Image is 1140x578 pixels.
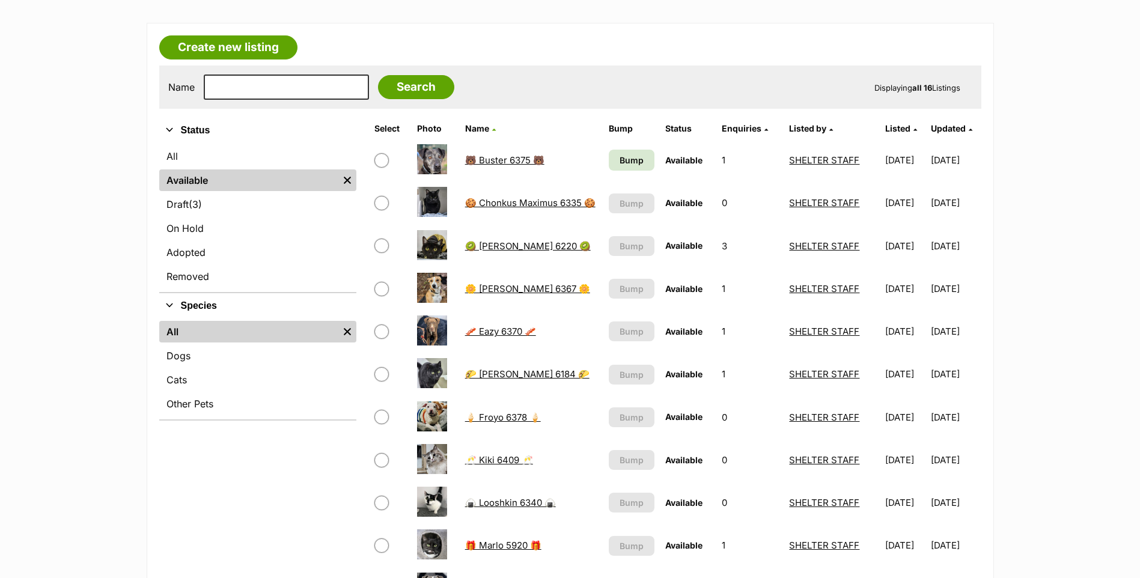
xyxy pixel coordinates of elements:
[378,75,454,99] input: Search
[159,143,356,292] div: Status
[931,525,980,566] td: [DATE]
[789,454,859,466] a: SHELTER STAFF
[885,123,910,133] span: Listed
[880,353,930,395] td: [DATE]
[789,123,826,133] span: Listed by
[159,193,356,215] a: Draft
[665,155,703,165] span: Available
[620,240,644,252] span: Bump
[609,193,654,213] button: Bump
[665,284,703,294] span: Available
[717,397,783,438] td: 0
[159,123,356,138] button: Status
[620,154,644,166] span: Bump
[609,236,654,256] button: Bump
[931,225,980,267] td: [DATE]
[412,119,459,138] th: Photo
[789,240,859,252] a: SHELTER STAFF
[465,154,544,166] a: 🐻 Buster 6375 🐻
[465,368,590,380] a: 🌮 [PERSON_NAME] 6184 🌮
[338,169,356,191] a: Remove filter
[931,123,972,133] a: Updated
[465,123,489,133] span: Name
[465,283,590,294] a: 🌼 [PERSON_NAME] 6367 🌼
[159,145,356,167] a: All
[789,283,859,294] a: SHELTER STAFF
[880,482,930,523] td: [DATE]
[338,321,356,342] a: Remove filter
[189,197,202,211] span: (3)
[912,83,932,93] strong: all 16
[931,182,980,224] td: [DATE]
[717,182,783,224] td: 0
[159,35,297,59] a: Create new listing
[620,197,644,210] span: Bump
[874,83,960,93] span: Displaying Listings
[931,139,980,181] td: [DATE]
[665,369,703,379] span: Available
[880,139,930,181] td: [DATE]
[159,393,356,415] a: Other Pets
[168,82,195,93] label: Name
[609,279,654,299] button: Bump
[931,123,966,133] span: Updated
[665,240,703,251] span: Available
[665,412,703,422] span: Available
[620,454,644,466] span: Bump
[789,123,833,133] a: Listed by
[931,268,980,309] td: [DATE]
[159,369,356,391] a: Cats
[465,123,496,133] a: Name
[465,497,556,508] a: 🍙 Looshkin 6340 🍙
[609,150,654,171] a: Bump
[885,123,917,133] a: Listed
[620,325,644,338] span: Bump
[665,326,703,336] span: Available
[665,497,703,508] span: Available
[159,321,338,342] a: All
[717,439,783,481] td: 0
[159,242,356,263] a: Adopted
[880,182,930,224] td: [DATE]
[465,326,536,337] a: 🥓 Eazy 6370 🥓
[665,455,703,465] span: Available
[717,482,783,523] td: 0
[717,311,783,352] td: 1
[620,282,644,295] span: Bump
[609,536,654,556] button: Bump
[880,311,930,352] td: [DATE]
[370,119,411,138] th: Select
[159,345,356,367] a: Dogs
[931,482,980,523] td: [DATE]
[717,139,783,181] td: 1
[931,353,980,395] td: [DATE]
[789,197,859,208] a: SHELTER STAFF
[620,368,644,381] span: Bump
[880,397,930,438] td: [DATE]
[465,540,541,551] a: 🎁 Marlo 5920 🎁
[789,368,859,380] a: SHELTER STAFF
[880,439,930,481] td: [DATE]
[159,266,356,287] a: Removed
[620,496,644,509] span: Bump
[159,169,338,191] a: Available
[159,218,356,239] a: On Hold
[717,353,783,395] td: 1
[159,318,356,419] div: Species
[789,497,859,508] a: SHELTER STAFF
[931,439,980,481] td: [DATE]
[159,298,356,314] button: Species
[609,450,654,470] button: Bump
[609,407,654,427] button: Bump
[665,540,703,550] span: Available
[789,412,859,423] a: SHELTER STAFF
[880,225,930,267] td: [DATE]
[665,198,703,208] span: Available
[722,123,768,133] a: Enquiries
[880,268,930,309] td: [DATE]
[465,240,591,252] a: 🥝 [PERSON_NAME] 6220 🥝
[609,321,654,341] button: Bump
[609,365,654,385] button: Bump
[465,197,596,208] a: 🍪 Chonkus Maximus 6335 🍪
[931,311,980,352] td: [DATE]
